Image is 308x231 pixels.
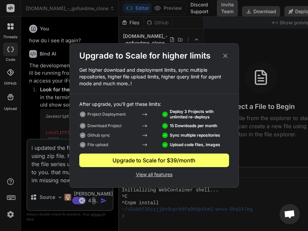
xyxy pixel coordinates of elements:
button: Upgrade to Scale for $39/month [79,154,229,167]
h2: Upgrade to Scale for higher limits [79,50,210,61]
div: Open chat [280,204,300,224]
p: File upload [87,142,108,147]
p: Sync multiple repositories [170,133,220,138]
p: Project Deployment [87,112,126,117]
p: After upgrade, you'll get these limits: [79,101,229,108]
p: View all features [79,170,229,178]
p: Upload code files, images [170,142,220,147]
p: Download Project [87,123,122,129]
p: Get higher download and deployment limits, sync multiple repositories, higher file upload limits,... [70,67,239,87]
div: Upgrade to Scale for $39/month [79,156,229,164]
p: Github sync [87,133,110,138]
p: 15 Downloads per month [170,123,217,129]
p: Deploy 3 Projects with unlimited re-deploys [170,109,229,120]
